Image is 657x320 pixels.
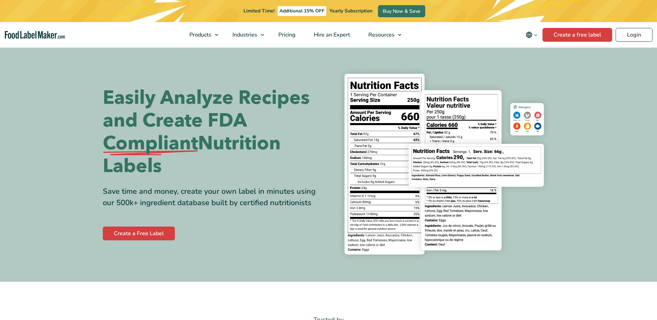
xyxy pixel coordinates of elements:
span: Compliant [103,132,198,155]
a: Resources [359,22,405,48]
a: Hire an Expert [305,22,358,48]
a: Buy Now & Save [378,5,425,17]
span: Limited Time! [243,8,275,14]
a: Food Label Maker homepage [5,31,65,39]
a: Industries [223,22,268,48]
a: Create a free label [542,28,612,42]
div: Save time and money, create your own label in minutes using our 500k+ ingredient database built b... [103,186,323,209]
a: Login [616,28,653,42]
span: Pricing [276,31,296,39]
span: Industries [230,31,258,39]
span: Yearly Subscription [329,8,372,14]
h1: Easily Analyze Recipes and Create FDA Nutrition Labels [103,87,323,178]
a: Pricing [269,22,303,48]
a: Create a Free Label [103,227,175,240]
span: Products [187,31,212,39]
button: Change language [521,28,542,42]
span: Resources [366,31,395,39]
span: Hire an Expert [312,31,351,39]
span: Additional 15% OFF [278,6,326,16]
a: Products [180,22,222,48]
